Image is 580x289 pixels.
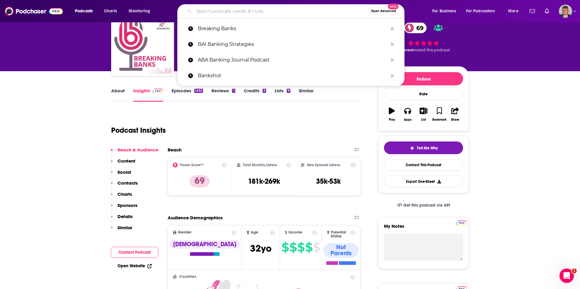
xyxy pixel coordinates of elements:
[118,191,132,197] p: Charts
[263,89,266,93] div: 3
[456,221,467,225] img: Podchaser Pro
[421,118,426,122] div: List
[118,225,132,230] p: Similar
[118,214,133,219] p: Details
[169,240,240,249] div: [DEMOGRAPHIC_DATA]
[178,230,192,234] span: Gender
[559,5,572,18] img: User Profile
[542,6,552,16] a: Show notifications dropdown
[428,6,464,16] button: open menu
[194,6,368,16] input: Search podcasts, credits, & more...
[194,89,203,93] div: 1432
[177,52,404,68] a: ABA Banking Journal Podcast
[447,103,463,125] button: Share
[504,6,526,16] button: open menu
[179,275,196,279] span: Countries
[400,103,415,125] button: Apps
[198,52,388,68] p: ABA Banking Journal Podcast
[527,6,537,16] a: Show notifications dropdown
[111,191,132,202] button: Charts
[111,247,158,258] button: Contact Podcast
[559,5,572,18] button: Show profile menu
[416,103,431,125] button: List
[111,158,135,169] button: Content
[180,163,204,167] h2: Power Score™
[316,177,341,186] h3: 35k-53k
[404,23,427,33] a: 69
[307,163,340,167] h2: New Episode Listens
[100,6,121,16] a: Charts
[177,21,404,37] a: Breaking Banks
[410,146,414,151] img: tell me why sparkle
[415,48,450,52] span: rated this podcast
[462,6,504,16] button: open menu
[71,6,101,16] button: open menu
[111,225,132,236] button: Similar
[313,243,320,252] span: $
[324,243,359,258] div: Not Parents
[288,230,302,234] span: Income
[559,5,572,18] span: Logged in as AndyShane
[104,7,117,15] span: Charts
[384,103,400,125] button: Play
[384,223,463,234] label: My Notes
[211,88,235,102] a: Reviews1
[133,88,163,102] a: InsightsPodchaser Pro
[417,146,438,151] span: Tell Me Why
[384,88,463,100] div: Rate
[244,88,266,102] a: Credits3
[297,243,304,252] span: $
[305,243,312,252] span: $
[250,243,272,254] span: 32 yo
[183,4,410,18] div: Search podcasts, credits, & more...
[177,68,404,84] a: Bankshot
[118,202,137,208] p: Sponsors
[118,263,152,268] a: Open Website
[177,37,404,52] a: BAI Banking Strategies
[172,88,203,102] a: Episodes1432
[111,180,138,191] button: Contacts
[198,68,388,84] p: Bankshot
[251,230,258,234] span: Age
[129,7,150,15] span: Monitoring
[403,203,450,208] span: Get this podcast via API
[404,118,412,122] div: Apps
[124,6,158,16] button: open menu
[282,243,289,252] span: $
[118,169,131,175] p: Social
[75,7,93,15] span: Podcasts
[388,4,399,9] span: New
[432,118,446,122] div: Bookmark
[232,89,235,93] div: 1
[118,147,158,153] p: Reach & Audience
[398,48,415,52] span: 1 person
[378,19,469,56] div: 69 1 personrated this podcast
[275,88,290,102] a: Lists9
[289,243,297,252] span: $
[384,141,463,154] button: tell me why sparkleTell Me Why
[392,198,455,213] a: Get this podcast via API
[572,268,577,273] span: 1
[431,103,447,125] button: Bookmark
[111,214,133,225] button: Details
[111,202,137,214] button: Sponsors
[111,169,131,180] button: Social
[371,10,396,13] span: Open Advanced
[384,72,463,85] button: Follow
[153,89,163,94] img: Podchaser Pro
[190,175,210,187] p: 69
[112,14,173,75] img: Breaking Banks
[5,5,63,17] img: Podchaser - Follow, Share and Rate Podcasts
[248,177,280,186] h3: 181k-269k
[198,37,388,52] p: BAI Banking Strategies
[198,21,388,37] p: Breaking Banks
[384,159,463,171] a: Contact This Podcast
[331,230,349,238] span: Parental Status
[111,88,125,102] a: About
[559,268,574,283] iframe: Intercom live chat
[243,163,277,167] h2: Total Monthly Listens
[466,7,495,15] span: For Podcasters
[508,7,518,15] span: More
